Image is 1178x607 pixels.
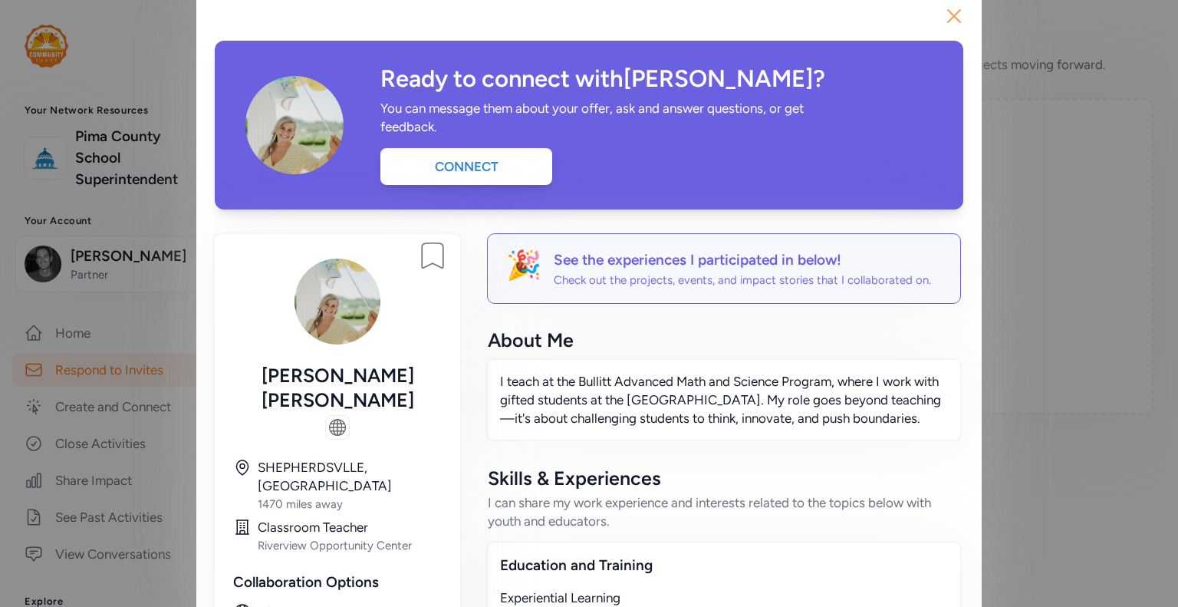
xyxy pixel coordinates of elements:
div: Skills & Experiences [488,466,960,490]
div: Classroom Teacher [258,518,442,536]
div: 🎉 [506,249,541,288]
div: Education and Training [500,555,948,576]
p: I teach at the Bullitt Advanced Math and Science Program, where I work with gifted students at th... [500,372,948,427]
div: SHEPHERDSVLLE, [GEOGRAPHIC_DATA] [258,458,442,495]
div: Check out the projects, events, and impact stories that I collaborated on. [554,272,931,288]
div: Ready to connect with [PERSON_NAME] ? [380,65,939,93]
div: Experiential Learning [500,589,948,607]
div: Collaboration Options [233,572,442,593]
div: See the experiences I participated in below! [554,249,931,271]
img: globe_icon_184941a031cde1.png [329,419,346,436]
div: I can share my work experience and interests related to the topics below with youth and educators. [488,493,960,530]
div: Connect [380,148,552,185]
div: Riverview Opportunity Center [258,538,442,553]
img: Avatar [288,252,387,351]
div: 1470 miles away [258,496,442,512]
img: Avatar [239,70,350,180]
div: About Me [488,328,960,352]
div: [PERSON_NAME] [PERSON_NAME] [233,363,442,412]
div: You can message them about your offer, ask and answer questions, or get feedback. [380,99,822,136]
